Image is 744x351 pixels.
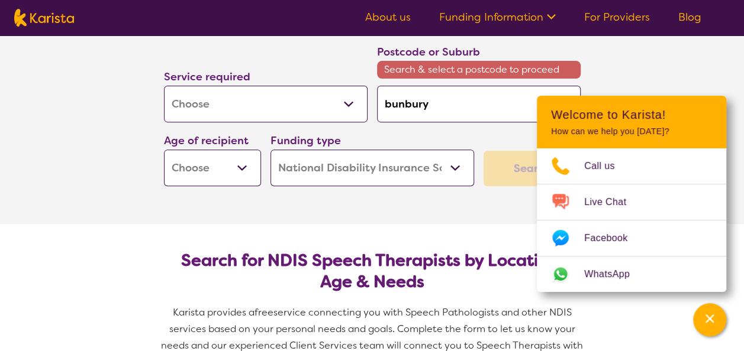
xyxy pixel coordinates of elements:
[584,229,642,247] span: Facebook
[678,10,701,24] a: Blog
[173,306,255,318] span: Karista provides a
[584,157,629,175] span: Call us
[537,148,726,292] ul: Choose channel
[537,96,726,292] div: Channel Menu
[693,303,726,336] button: Channel Menu
[551,108,712,122] h2: Welcome to Karista!
[377,45,480,59] label: Postcode or Suburb
[377,86,581,122] input: Type
[173,250,571,292] h2: Search for NDIS Speech Therapists by Location, Age & Needs
[584,10,650,24] a: For Providers
[14,9,74,27] img: Karista logo
[365,10,411,24] a: About us
[584,265,644,283] span: WhatsApp
[377,61,581,79] span: Search & select a postcode to proceed
[551,126,712,136] p: How can we help you [DATE]?
[255,306,273,318] span: free
[164,70,250,84] label: Service required
[537,256,726,292] a: Web link opens in a new tab.
[270,134,341,148] label: Funding type
[439,10,556,24] a: Funding Information
[584,193,640,211] span: Live Chat
[164,134,249,148] label: Age of recipient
